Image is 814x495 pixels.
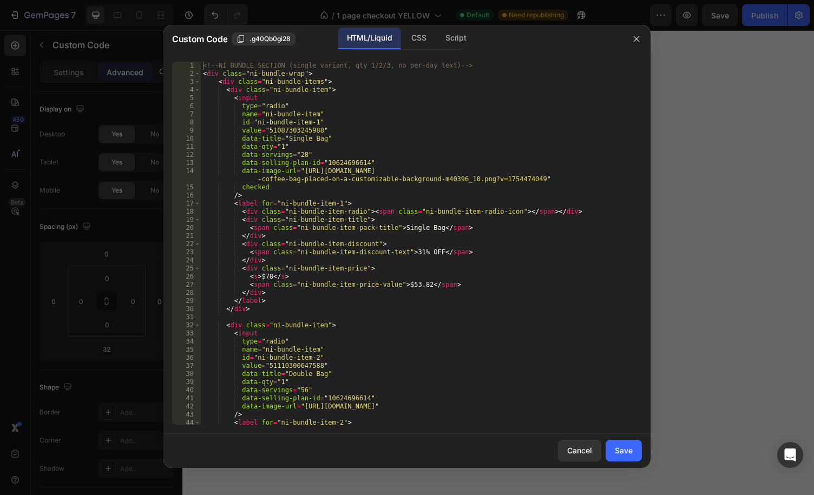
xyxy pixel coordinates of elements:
[172,338,201,346] div: 34
[172,135,201,143] div: 10
[172,32,227,45] span: Custom Code
[437,28,475,49] div: Script
[172,159,201,167] div: 13
[172,216,201,224] div: 19
[172,256,201,265] div: 24
[172,370,201,378] div: 38
[172,167,201,183] div: 14
[615,445,633,456] div: Save
[172,313,201,321] div: 31
[172,386,201,394] div: 40
[172,127,201,135] div: 9
[403,28,435,49] div: CSS
[172,62,201,70] div: 1
[172,151,201,159] div: 12
[172,354,201,362] div: 36
[172,78,201,86] div: 3
[172,411,201,419] div: 43
[172,94,201,102] div: 5
[172,265,201,273] div: 25
[172,110,201,118] div: 7
[172,232,201,240] div: 21
[338,28,401,49] div: HTML/Liquid
[172,224,201,232] div: 20
[172,200,201,208] div: 17
[777,442,803,468] div: Open Intercom Messenger
[172,183,201,192] div: 15
[172,102,201,110] div: 6
[232,32,296,45] button: .g40Qb0gi28
[172,321,201,329] div: 32
[172,394,201,402] div: 41
[558,440,601,461] button: Cancel
[172,273,201,281] div: 26
[172,297,201,305] div: 29
[172,289,201,297] div: 28
[606,440,642,461] button: Save
[172,192,201,200] div: 16
[172,402,201,411] div: 42
[172,86,201,94] div: 4
[172,329,201,338] div: 33
[567,445,592,456] div: Cancel
[172,70,201,78] div: 2
[172,419,201,427] div: 44
[172,378,201,386] div: 39
[172,118,201,127] div: 8
[172,240,201,248] div: 22
[172,346,201,354] div: 35
[172,208,201,216] div: 18
[172,305,201,313] div: 30
[172,143,201,151] div: 11
[250,34,291,44] span: .g40Qb0gi28
[172,362,201,370] div: 37
[172,248,201,256] div: 23
[172,281,201,289] div: 27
